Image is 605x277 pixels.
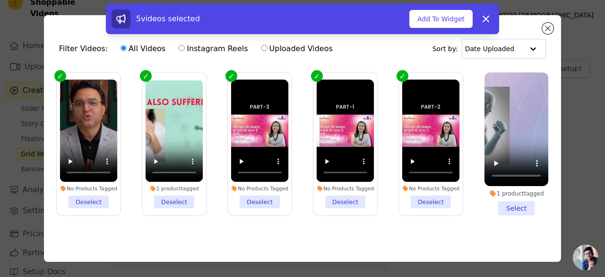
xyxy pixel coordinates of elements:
[402,185,460,192] div: No Products Tagged
[136,14,200,23] span: 5 videos selected
[432,39,546,59] div: Sort by:
[573,245,598,270] div: Open chat
[178,43,248,55] label: Instagram Reels
[60,185,118,192] div: No Products Tagged
[146,185,203,192] div: 1 product tagged
[317,185,374,192] div: No Products Tagged
[409,10,473,28] button: Add To Widget
[231,185,289,192] div: No Products Tagged
[59,38,338,60] div: Filter Videos:
[261,43,333,55] label: Uploaded Videos
[484,190,548,197] div: 1 product tagged
[120,43,166,55] label: All Videos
